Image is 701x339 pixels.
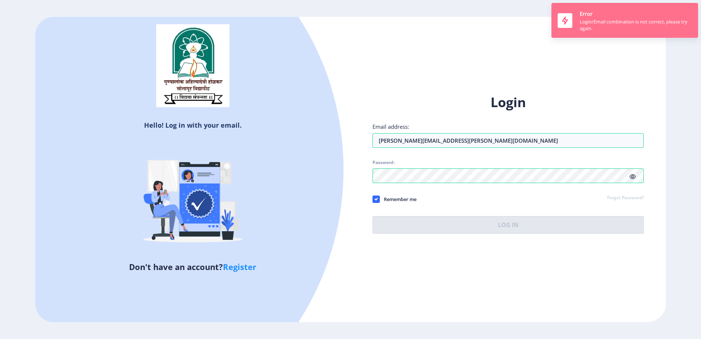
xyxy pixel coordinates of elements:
[580,10,592,17] span: Error
[372,123,409,130] label: Email address:
[41,261,345,273] h5: Don't have an account?
[372,133,644,148] input: Email address
[372,94,644,111] h1: Login
[372,160,394,165] label: Password:
[380,195,416,204] span: Remember me
[580,18,692,32] div: Login/Email combination is not correct, please try again.
[607,195,644,201] a: Forgot Password?
[156,24,230,107] img: sulogo.png
[223,261,256,272] a: Register
[129,132,257,261] img: Verified-rafiki.svg
[372,216,644,234] button: Log In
